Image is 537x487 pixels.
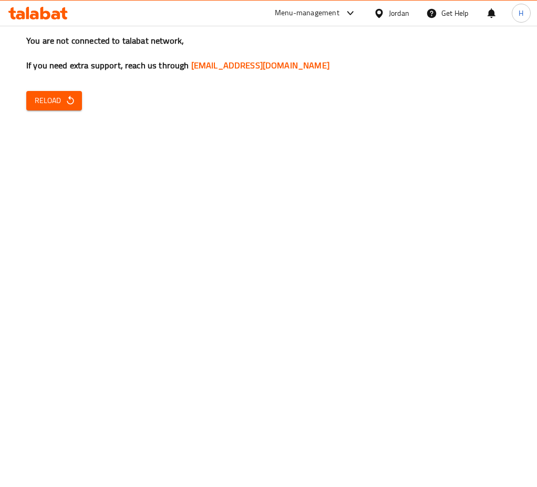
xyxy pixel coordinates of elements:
[26,35,511,72] h3: You are not connected to talabat network, If you need extra support, reach us through
[519,7,523,19] span: H
[35,94,74,107] span: Reload
[191,57,329,73] a: [EMAIL_ADDRESS][DOMAIN_NAME]
[389,7,409,19] div: Jordan
[26,91,82,110] button: Reload
[275,7,339,19] div: Menu-management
